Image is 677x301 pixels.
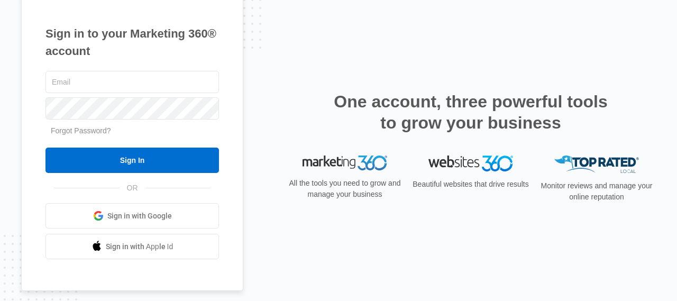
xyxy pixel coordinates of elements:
[45,234,219,259] a: Sign in with Apple Id
[428,156,513,171] img: Websites 360
[45,25,219,60] h1: Sign in to your Marketing 360® account
[554,156,639,173] img: Top Rated Local
[331,91,611,133] h2: One account, three powerful tools to grow your business
[51,126,111,135] a: Forgot Password?
[537,180,656,203] p: Monitor reviews and manage your online reputation
[411,179,530,190] p: Beautiful websites that drive results
[120,183,145,194] span: OR
[286,178,404,200] p: All the tools you need to grow and manage your business
[303,156,387,170] img: Marketing 360
[45,148,219,173] input: Sign In
[107,211,172,222] span: Sign in with Google
[45,71,219,93] input: Email
[45,203,219,229] a: Sign in with Google
[106,241,173,252] span: Sign in with Apple Id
